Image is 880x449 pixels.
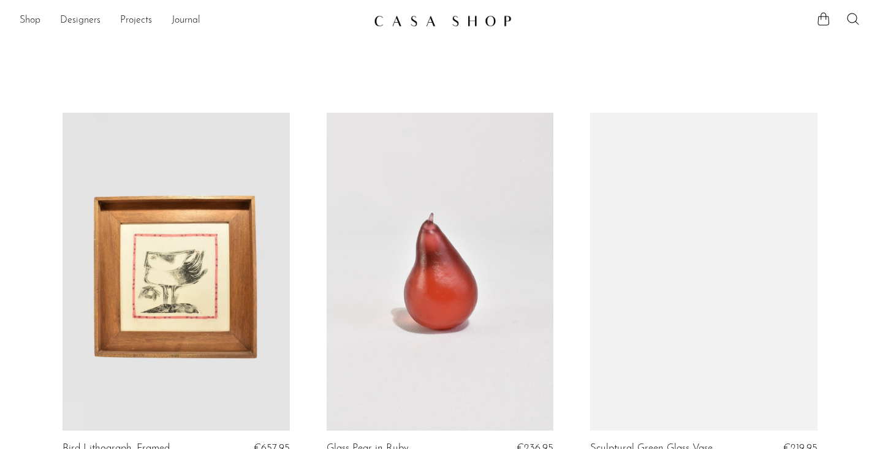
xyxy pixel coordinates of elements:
[60,13,101,29] a: Designers
[20,13,40,29] a: Shop
[172,13,200,29] a: Journal
[20,10,364,31] nav: Desktop navigation
[120,13,152,29] a: Projects
[20,10,364,31] ul: NEW HEADER MENU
